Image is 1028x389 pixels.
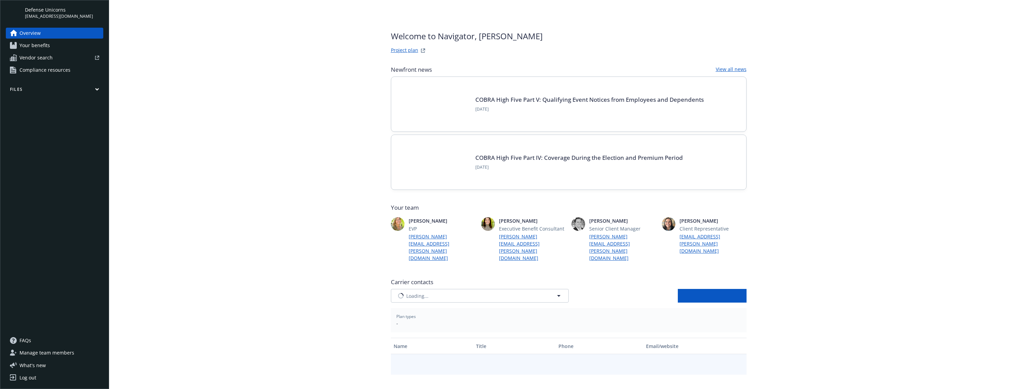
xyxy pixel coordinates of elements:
[391,289,569,303] button: Loading...
[402,146,467,179] img: BLOG-Card Image - Compliance - COBRA High Five Pt 4 - 09-04-25.jpg
[678,292,747,299] span: Download all carrier contacts
[680,217,747,224] span: [PERSON_NAME]
[391,66,432,74] span: Newfront news
[646,343,743,350] div: Email/website
[475,106,704,112] span: [DATE]
[409,233,476,262] a: [PERSON_NAME][EMAIL_ADDRESS][PERSON_NAME][DOMAIN_NAME]
[396,320,741,327] span: -
[716,66,747,74] a: View all news
[391,278,747,286] span: Carrier contacts
[6,335,103,346] a: FAQs
[391,217,405,231] img: photo
[25,6,93,13] span: Defense Unicorns
[556,338,643,354] button: Phone
[6,65,103,75] a: Compliance resources
[662,217,675,231] img: photo
[6,40,103,51] a: Your benefits
[6,347,103,358] a: Manage team members
[19,335,31,346] span: FAQs
[475,96,704,103] a: COBRA High Five Part V: Qualifying Event Notices from Employees and Dependents
[25,13,93,19] span: [EMAIL_ADDRESS][DOMAIN_NAME]
[643,338,746,354] button: Email/website
[481,217,495,231] img: photo
[558,343,641,350] div: Phone
[19,362,46,369] span: What ' s new
[409,217,476,224] span: [PERSON_NAME]
[19,40,50,51] span: Your benefits
[19,52,53,63] span: Vendor search
[678,289,747,303] button: Download all carrier contacts
[19,65,70,75] span: Compliance resources
[6,28,103,39] a: Overview
[589,217,656,224] span: [PERSON_NAME]
[19,28,41,39] span: Overview
[589,233,656,262] a: [PERSON_NAME][EMAIL_ADDRESS][PERSON_NAME][DOMAIN_NAME]
[499,233,566,262] a: [PERSON_NAME][EMAIL_ADDRESS][PERSON_NAME][DOMAIN_NAME]
[473,338,556,354] button: Title
[6,86,103,95] button: Files
[499,217,566,224] span: [PERSON_NAME]
[589,225,656,232] span: Senior Client Manager
[391,30,543,42] span: Welcome to Navigator , [PERSON_NAME]
[571,217,585,231] img: photo
[6,52,103,63] a: Vendor search
[419,46,427,55] a: projectPlanWebsite
[680,225,747,232] span: Client Representative
[409,225,476,232] span: EVP
[680,233,747,254] a: [EMAIL_ADDRESS][PERSON_NAME][DOMAIN_NAME]
[475,164,683,170] span: [DATE]
[402,88,467,121] img: BLOG-Card Image - Compliance - COBRA High Five Pt 5 - 09-11-25.jpg
[396,314,741,320] span: Plan types
[25,6,103,19] button: Defense Unicorns[EMAIL_ADDRESS][DOMAIN_NAME]
[391,46,418,55] a: Project plan
[499,225,566,232] span: Executive Benefit Consultant
[19,347,74,358] span: Manage team members
[406,292,429,300] span: Loading...
[391,338,473,354] button: Name
[6,6,19,19] img: yH5BAEAAAAALAAAAAABAAEAAAIBRAA7
[19,372,36,383] div: Log out
[476,343,553,350] div: Title
[475,154,683,162] a: COBRA High Five Part IV: Coverage During the Election and Premium Period
[394,343,471,350] div: Name
[391,204,747,212] span: Your team
[6,362,57,369] button: What's new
